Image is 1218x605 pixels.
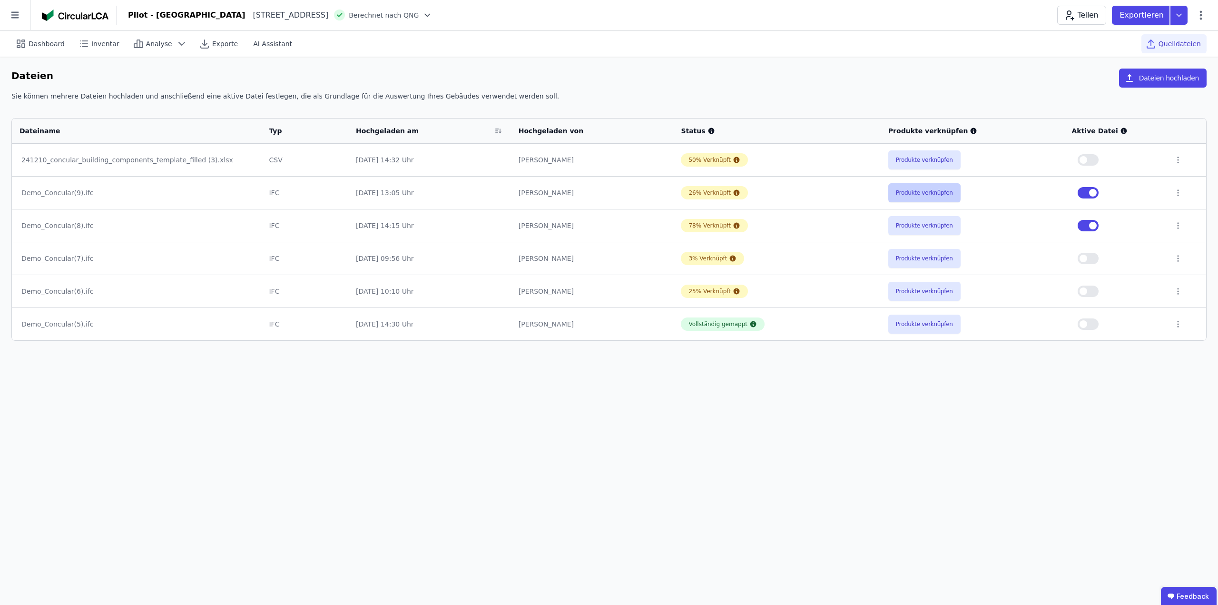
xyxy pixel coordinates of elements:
[1120,10,1166,21] p: Exportieren
[29,39,65,49] span: Dashboard
[246,10,329,21] div: [STREET_ADDRESS]
[519,319,666,329] div: [PERSON_NAME]
[91,39,119,49] span: Inventar
[888,150,961,169] button: Produkte verknüpfen
[681,126,873,136] div: Status
[1072,126,1159,136] div: Aktive Datei
[21,221,252,230] div: Demo_Concular(8).ifc
[20,126,241,136] div: Dateiname
[356,287,503,296] div: [DATE] 10:10 Uhr
[888,315,961,334] button: Produkte verknüpfen
[1159,39,1201,49] span: Quelldateien
[21,287,252,296] div: Demo_Concular(6).ifc
[688,255,727,262] div: 3% Verknüpft
[1057,6,1106,25] button: Teilen
[146,39,172,49] span: Analyse
[349,10,419,20] span: Berechnet nach QNG
[519,221,666,230] div: [PERSON_NAME]
[519,155,666,165] div: [PERSON_NAME]
[356,319,503,329] div: [DATE] 14:30 Uhr
[519,188,666,198] div: [PERSON_NAME]
[519,126,654,136] div: Hochgeladen von
[888,249,961,268] button: Produkte verknüpfen
[356,188,503,198] div: [DATE] 13:05 Uhr
[688,156,731,164] div: 50% Verknüpft
[212,39,238,49] span: Exporte
[356,221,503,230] div: [DATE] 14:15 Uhr
[269,254,341,263] div: IFC
[688,189,731,197] div: 26% Verknüpft
[688,288,731,295] div: 25% Verknüpft
[356,155,503,165] div: [DATE] 14:32 Uhr
[1119,69,1207,88] button: Dateien hochladen
[688,320,747,328] div: Vollständig gemappt
[269,287,341,296] div: IFC
[21,254,252,263] div: Demo_Concular(7).ifc
[11,91,1207,109] div: Sie können mehrere Dateien hochladen und anschließend eine aktive Datei festlegen, die als Grundl...
[42,10,108,21] img: Concular
[11,69,53,84] h6: Dateien
[21,319,252,329] div: Demo_Concular(5).ifc
[688,222,731,229] div: 78% Verknüpft
[356,254,503,263] div: [DATE] 09:56 Uhr
[269,188,341,198] div: IFC
[888,216,961,235] button: Produkte verknüpfen
[253,39,292,49] span: AI Assistant
[519,254,666,263] div: [PERSON_NAME]
[21,155,252,165] div: 241210_concular_building_components_template_filled (3).xlsx
[269,221,341,230] div: IFC
[128,10,246,21] div: Pilot - [GEOGRAPHIC_DATA]
[356,126,491,136] div: Hochgeladen am
[888,126,1057,136] div: Produkte verknüpfen
[888,282,961,301] button: Produkte verknüpfen
[269,155,341,165] div: CSV
[269,319,341,329] div: IFC
[888,183,961,202] button: Produkte verknüpfen
[21,188,252,198] div: Demo_Concular(9).ifc
[269,126,329,136] div: Typ
[519,287,666,296] div: [PERSON_NAME]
